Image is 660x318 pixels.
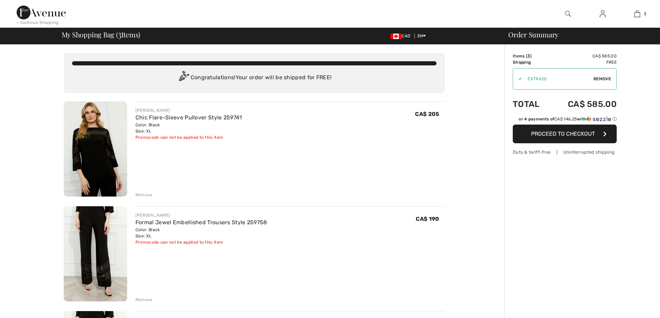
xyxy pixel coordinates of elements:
[17,6,66,19] img: 1ère Avenue
[135,134,242,140] div: Promocode can not be applied to this item
[531,130,595,137] span: Proceed to Checkout
[177,71,191,85] img: Congratulation2.svg
[513,116,617,125] div: or 4 payments ofCA$ 146.25withSezzle Click to learn more about Sezzle
[549,53,617,59] td: CA$ 585.00
[594,10,611,18] a: Sign In
[135,107,242,113] div: [PERSON_NAME]
[554,117,577,121] span: CA$ 146.25
[135,227,267,239] div: Color: Black Size: XL
[549,59,617,65] td: Free
[135,192,152,198] div: Remove
[513,125,617,143] button: Proceed to Checkout
[600,10,606,18] img: My Info
[513,76,522,82] div: ✔
[513,149,617,155] div: Duty & tariff-free | Uninterrupted shipping
[62,31,141,38] span: My Shopping Bag ( Items)
[72,71,437,85] div: Congratulations! Your order will be shipped for FREE!
[135,114,242,121] a: Chic Flare-Sleeve Pullover Style 259741
[620,10,654,18] a: 3
[135,239,267,245] div: Promocode can not be applied to this item
[64,101,127,197] img: Chic Flare-Sleeve Pullover Style 259741
[644,11,646,17] span: 3
[513,53,549,59] td: Items ( )
[586,116,611,122] img: Sezzle
[118,29,121,38] span: 3
[527,54,530,58] span: 3
[519,116,617,122] div: or 4 payments of with
[135,297,152,303] div: Remove
[390,34,413,38] span: CAD
[634,10,640,18] img: My Bag
[390,34,402,39] img: Canadian Dollar
[415,111,439,117] span: CA$ 205
[565,10,571,18] img: search the website
[135,122,242,134] div: Color: Black Size: XL
[593,76,611,82] span: Remove
[417,34,426,38] span: EN
[513,59,549,65] td: Shipping
[513,92,549,116] td: Total
[64,206,127,301] img: Formal Jewel Embellished Trousers Style 259758
[17,19,59,26] div: < Continue Shopping
[135,212,267,218] div: [PERSON_NAME]
[135,219,267,226] a: Formal Jewel Embellished Trousers Style 259758
[522,69,593,89] input: Promo code
[500,31,656,38] div: Order Summary
[549,92,617,116] td: CA$ 585.00
[416,216,439,222] span: CA$ 190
